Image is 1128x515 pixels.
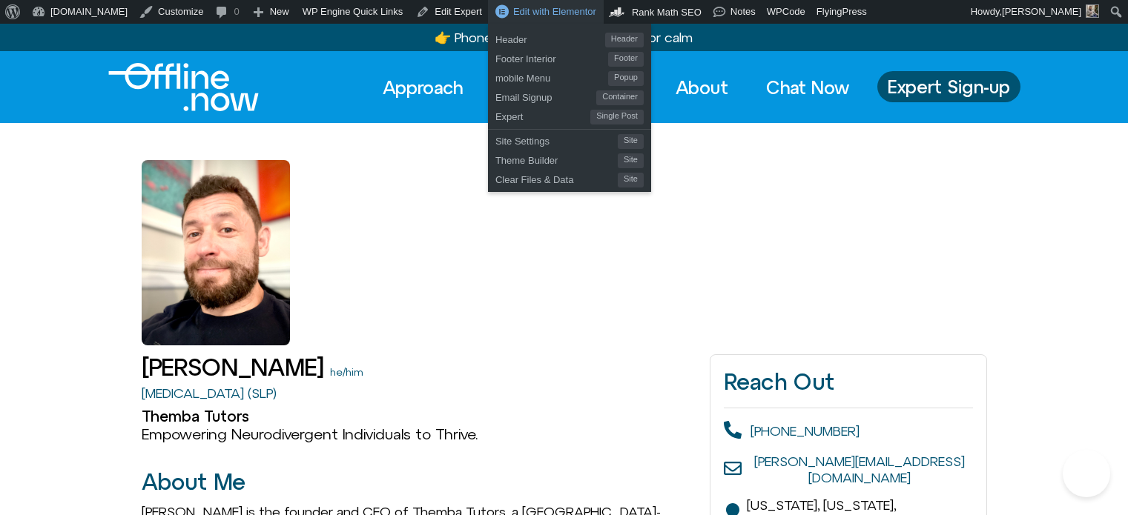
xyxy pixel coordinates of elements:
span: Container [596,90,644,105]
a: he/him [330,366,363,378]
a: Theme BuilderSite [488,149,651,168]
span: Theme Builder [495,149,618,168]
span: Footer Interior [495,47,608,67]
span: Header [605,33,644,47]
a: [PHONE_NUMBER] [751,423,860,439]
img: Offline.Now logo in white. Text of the words offline.now with a line going through the "O" [108,63,259,111]
span: Expert Sign-up [888,77,1010,96]
h2: About Me [142,470,696,494]
span: Site [618,153,644,168]
h2: Reach Out [724,368,972,395]
a: Email SignupContainer [488,86,651,105]
h2: Themba Tutors [142,408,696,425]
span: Email Signup [495,86,596,105]
a: 👉 Phone stress? Try a2-step quizfor calm [435,30,693,45]
a: Expert Sign-up [877,71,1020,102]
span: Header [495,28,605,47]
a: ExpertSingle Post [488,105,651,124]
span: Footer [608,52,644,67]
a: Chat Now [753,71,863,104]
a: Experts [487,71,577,104]
a: Clear Files & DataSite [488,168,651,187]
span: Rank Math SEO [632,7,702,18]
iframe: Botpress [1063,450,1110,497]
a: [PERSON_NAME][EMAIL_ADDRESS][DOMAIN_NAME] [754,453,965,485]
span: Clear Files & Data [495,168,618,187]
span: Site Settings [495,130,618,149]
span: Single Post [590,110,644,124]
h3: Empowering Neurodivergent Individuals to Thrive. [142,425,696,443]
span: Site [618,173,644,187]
span: Edit with Elementor [513,6,596,17]
a: Footer InteriorFooter [488,47,651,67]
span: Expert [495,105,590,124]
span: Site [618,134,644,149]
nav: Menu [369,71,863,104]
a: Approach [369,71,476,104]
a: mobile MenuPopup [488,67,651,86]
div: Logo [108,63,234,111]
a: [MEDICAL_DATA] (SLP) [142,385,277,401]
h1: [PERSON_NAME] [142,354,324,380]
a: About [662,71,742,104]
a: Site SettingsSite [488,130,651,149]
a: HeaderHeader [488,28,651,47]
span: mobile Menu [495,67,608,86]
span: [PERSON_NAME] [1002,6,1081,17]
span: Popup [608,71,644,86]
